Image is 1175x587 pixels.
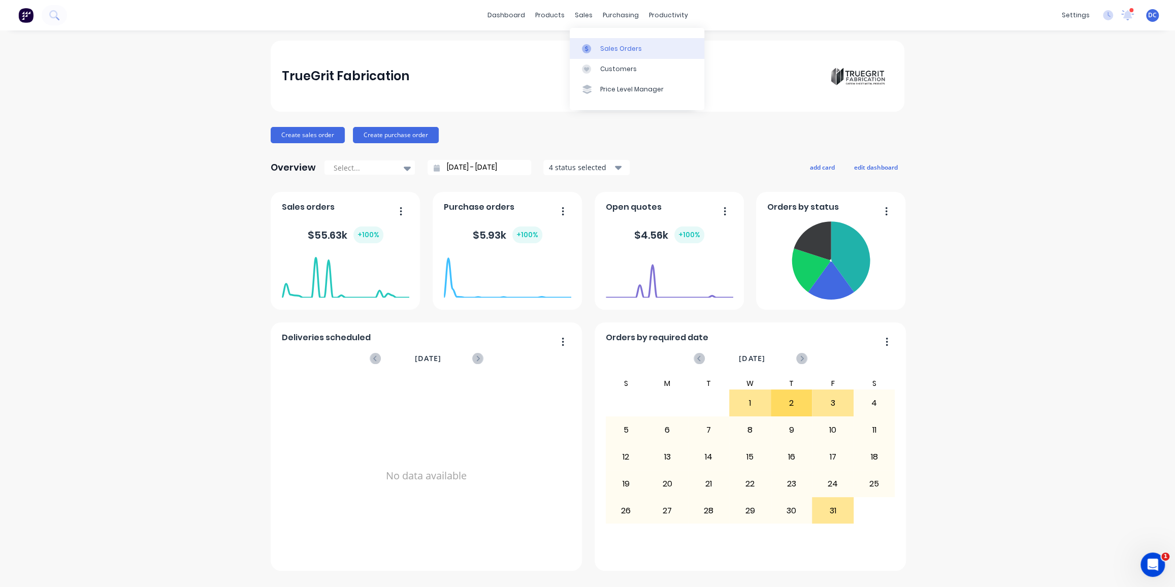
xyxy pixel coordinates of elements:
div: 3 [812,390,853,416]
span: Open quotes [606,201,662,213]
div: 14 [689,444,729,470]
div: 12 [606,444,646,470]
div: 20 [647,471,688,497]
div: 7 [689,417,729,443]
img: TrueGrit Fabrication [822,41,893,112]
div: F [812,377,854,389]
div: T [771,377,812,389]
a: Sales Orders [570,38,704,58]
span: Deliveries scheduled [282,332,371,344]
div: Overview [271,157,316,178]
div: 10 [812,417,853,443]
button: Create purchase order [353,127,439,143]
div: 5 [606,417,646,443]
div: TrueGrit Fabrication [282,66,409,86]
div: 11 [854,417,895,443]
button: edit dashboard [847,160,904,174]
div: 23 [771,471,812,497]
div: + 100 % [674,226,704,243]
div: 30 [771,498,812,524]
span: Sales orders [282,201,335,213]
div: 19 [606,471,646,497]
div: 8 [730,417,770,443]
a: dashboard [482,8,530,23]
div: 27 [647,498,688,524]
div: 28 [689,498,729,524]
div: $ 4.56k [634,226,704,243]
div: No data available [282,377,571,574]
div: $ 55.63k [308,226,383,243]
span: [DATE] [415,353,441,364]
div: W [729,377,771,389]
div: 1 [730,390,770,416]
div: 31 [812,498,853,524]
div: + 100 % [512,226,542,243]
div: Price Level Manager [600,85,664,94]
iframe: Intercom live chat [1140,552,1165,577]
div: 24 [812,471,853,497]
div: 2 [771,390,812,416]
div: 13 [647,444,688,470]
div: purchasing [598,8,644,23]
div: 29 [730,498,770,524]
span: [DATE] [739,353,765,364]
button: add card [803,160,841,174]
div: 15 [730,444,770,470]
a: Price Level Manager [570,79,704,100]
div: 9 [771,417,812,443]
div: S [854,377,895,389]
div: sales [570,8,598,23]
div: 4 [854,390,895,416]
img: Factory [18,8,34,23]
div: 16 [771,444,812,470]
div: 21 [689,471,729,497]
div: $ 5.93k [473,226,542,243]
span: Purchase orders [444,201,514,213]
div: + 100 % [353,226,383,243]
div: 4 status selected [549,162,613,173]
div: 22 [730,471,770,497]
span: Orders by status [767,201,839,213]
div: 17 [812,444,853,470]
div: Customers [600,64,637,74]
span: 1 [1161,552,1169,561]
button: Create sales order [271,127,345,143]
div: S [605,377,647,389]
div: T [688,377,730,389]
div: 25 [854,471,895,497]
a: Customers [570,59,704,79]
div: products [530,8,570,23]
div: 6 [647,417,688,443]
div: 18 [854,444,895,470]
button: 4 status selected [543,160,630,175]
div: 26 [606,498,646,524]
span: DC [1148,11,1157,20]
div: Sales Orders [600,44,642,53]
div: M [646,377,688,389]
div: productivity [644,8,693,23]
div: settings [1057,8,1095,23]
